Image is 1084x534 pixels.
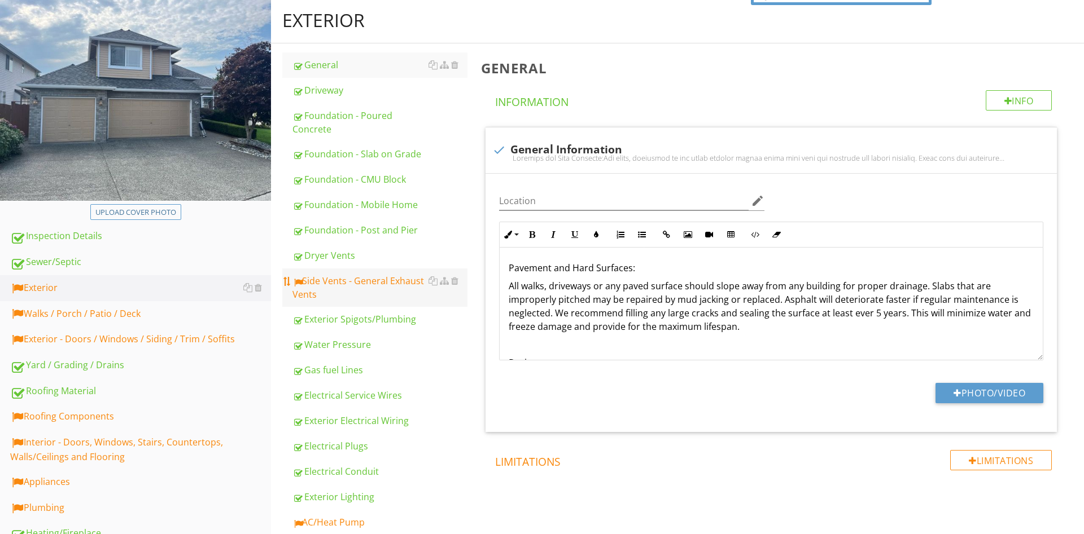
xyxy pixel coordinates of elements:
button: Italic (Ctrl+I) [543,224,564,245]
button: Unordered List [631,224,653,245]
div: AC/Heat Pump [292,515,467,529]
button: Insert Video [698,224,720,245]
button: Clear Formatting [766,224,787,245]
div: Side Vents - General Exhaust Vents [292,274,467,301]
button: Underline (Ctrl+U) [564,224,585,245]
div: Plumbing [10,501,271,515]
div: Appliances [10,475,271,489]
button: Ordered List [610,224,631,245]
button: Insert Table [720,224,741,245]
button: Photo/Video [936,383,1043,403]
p: Drainage: [509,356,1034,369]
div: Interior - Doors, Windows, Stairs, Countertops, Walls/Ceilings and Flooring [10,435,271,464]
div: Exterior - Doors / Windows / Siding / Trim / Soffits [10,332,271,347]
div: Roofing Material [10,384,271,399]
div: Dryer Vents [292,249,467,262]
div: Walks / Porch / Patio / Deck [10,307,271,321]
div: Limitations [950,450,1052,470]
div: Foundation - Mobile Home [292,198,467,211]
div: Yard / Grading / Drains [10,358,271,373]
div: Exterior Electrical Wiring [292,414,467,427]
div: Roofing Components [10,409,271,424]
div: Loremips dol Sita Consecte:Adi elits, doeiusmod te inc utlab etdolor magnaa enima mini veni qui n... [492,153,1050,162]
div: General [292,58,467,72]
button: Code View [744,224,766,245]
div: Electrical Plugs [292,439,467,453]
div: Water Pressure [292,338,467,351]
h4: Information [495,90,1052,109]
div: Driveway [292,83,467,97]
div: Inspection Details [10,229,271,244]
div: Upload cover photo [95,207,176,218]
div: Exterior Lighting [292,490,467,504]
div: Sewer/Septic [10,255,271,270]
button: Insert Image (Ctrl+P) [677,224,698,245]
div: Exterior [282,9,365,32]
h4: Limitations [495,450,1052,469]
input: Location [499,192,749,210]
div: Foundation - Poured Concrete [292,109,467,136]
div: Electrical Service Wires [292,389,467,402]
div: Gas fuel Lines [292,363,467,377]
button: Inline Style [500,224,521,245]
i: edit [751,194,764,208]
button: Bold (Ctrl+B) [521,224,543,245]
div: Foundation - Post and Pier [292,223,467,237]
div: Electrical Conduit [292,465,467,478]
div: Foundation - Slab on Grade [292,147,467,161]
button: Upload cover photo [90,204,181,220]
h3: General [481,60,1066,76]
div: Exterior Spigots/Plumbing [292,312,467,326]
p: All walks, driveways or any paved surface should slope away from any building for proper drainage... [509,279,1034,333]
p: Pavement and Hard Surfaces: [509,261,1034,275]
div: Info [986,90,1052,111]
div: Exterior [10,281,271,295]
button: Colors [585,224,607,245]
button: Insert Link (Ctrl+K) [655,224,677,245]
div: Foundation - CMU Block [292,173,467,186]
